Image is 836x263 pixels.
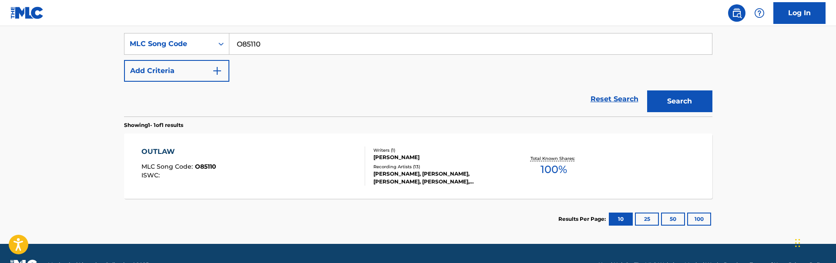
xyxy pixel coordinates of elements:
form: Search Form [124,33,712,117]
p: Total Known Shares: [530,155,577,162]
iframe: Chat Widget [792,221,836,263]
div: [PERSON_NAME], [PERSON_NAME], [PERSON_NAME], [PERSON_NAME], [PERSON_NAME], [PERSON_NAME] [373,170,505,186]
p: Showing 1 - 1 of 1 results [124,121,183,129]
button: 10 [609,213,633,226]
button: 50 [661,213,685,226]
img: 9d2ae6d4665cec9f34b9.svg [212,66,222,76]
a: Public Search [728,4,745,22]
button: 100 [687,213,711,226]
div: Recording Artists ( 13 ) [373,163,505,170]
img: MLC Logo [10,7,44,19]
button: Add Criteria [124,60,229,82]
a: Log In [773,2,826,24]
button: 25 [635,213,659,226]
div: MLC Song Code [130,39,208,49]
div: Writers ( 1 ) [373,147,505,153]
a: OUTLAWMLC Song Code:O85110ISWC:Writers (1)[PERSON_NAME]Recording Artists (13)[PERSON_NAME], [PERS... [124,133,712,199]
p: Results Per Page: [558,215,608,223]
span: ISWC : [141,171,162,179]
div: OUTLAW [141,146,216,157]
div: [PERSON_NAME] [373,153,505,161]
img: help [754,8,765,18]
button: Search [647,90,712,112]
div: Drag [795,230,800,256]
span: O85110 [195,163,216,170]
span: 100 % [541,162,567,177]
a: Reset Search [586,90,643,109]
span: MLC Song Code : [141,163,195,170]
img: search [732,8,742,18]
div: Help [751,4,768,22]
